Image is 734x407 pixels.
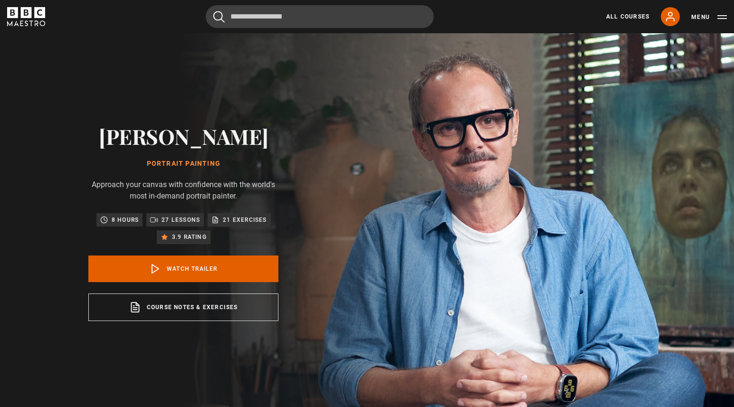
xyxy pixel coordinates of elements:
[162,215,200,225] p: 27 lessons
[223,215,267,225] p: 21 exercises
[206,5,434,28] input: Search
[88,293,278,321] a: Course notes & exercises
[691,12,727,22] button: Toggle navigation
[7,7,45,26] svg: BBC Maestro
[606,12,649,21] a: All Courses
[112,215,139,225] p: 8 hours
[88,160,278,168] h1: Portrait Painting
[88,179,278,202] p: Approach your canvas with confidence with the world's most in-demand portrait painter.
[88,256,278,282] a: Watch Trailer
[213,11,225,23] button: Submit the search query
[88,124,278,148] h2: [PERSON_NAME]
[172,232,207,242] p: 3.9 rating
